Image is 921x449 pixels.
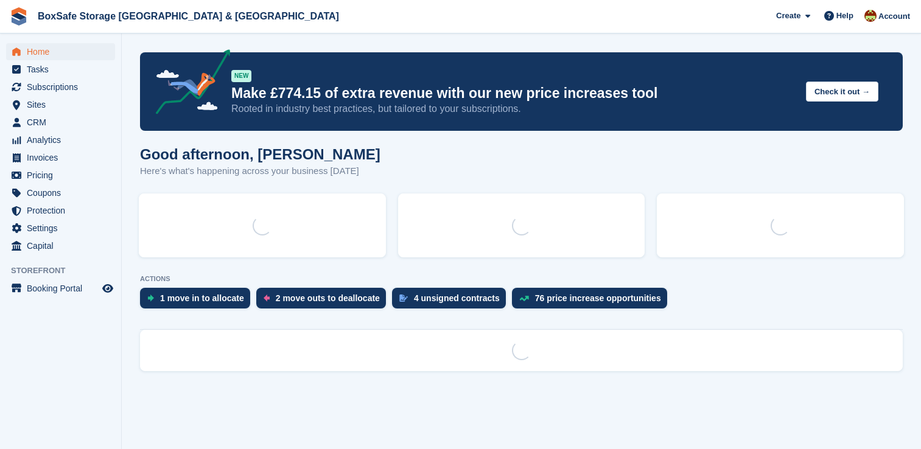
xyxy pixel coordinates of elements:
[140,146,380,162] h1: Good afternoon, [PERSON_NAME]
[6,167,115,184] a: menu
[27,96,100,113] span: Sites
[6,96,115,113] a: menu
[878,10,910,23] span: Account
[27,114,100,131] span: CRM
[836,10,853,22] span: Help
[231,85,796,102] p: Make £774.15 of extra revenue with our new price increases tool
[27,149,100,166] span: Invoices
[11,265,121,277] span: Storefront
[10,7,28,26] img: stora-icon-8386f47178a22dfd0bd8f6a31ec36ba5ce8667c1dd55bd0f319d3a0aa187defe.svg
[512,288,673,315] a: 76 price increase opportunities
[6,114,115,131] a: menu
[535,293,661,303] div: 76 price increase opportunities
[27,237,100,254] span: Capital
[6,220,115,237] a: menu
[27,184,100,201] span: Coupons
[100,281,115,296] a: Preview store
[147,294,154,302] img: move_ins_to_allocate_icon-fdf77a2bb77ea45bf5b3d319d69a93e2d87916cf1d5bf7949dd705db3b84f3ca.svg
[27,43,100,60] span: Home
[140,288,256,315] a: 1 move in to allocate
[264,294,270,302] img: move_outs_to_deallocate_icon-f764333ba52eb49d3ac5e1228854f67142a1ed5810a6f6cc68b1a99e826820c5.svg
[864,10,877,22] img: Kim
[276,293,380,303] div: 2 move outs to deallocate
[6,43,115,60] a: menu
[414,293,500,303] div: 4 unsigned contracts
[256,288,392,315] a: 2 move outs to deallocate
[27,167,100,184] span: Pricing
[140,275,903,283] p: ACTIONS
[6,78,115,96] a: menu
[519,296,529,301] img: price_increase_opportunities-93ffe204e8149a01c8c9dc8f82e8f89637d9d84a8eef4429ea346261dce0b2c0.svg
[231,70,251,82] div: NEW
[160,293,244,303] div: 1 move in to allocate
[392,288,512,315] a: 4 unsigned contracts
[399,294,408,302] img: contract_signature_icon-13c848040528278c33f63329250d36e43548de30e8caae1d1a13099fd9432cc5.svg
[6,131,115,148] a: menu
[776,10,800,22] span: Create
[27,280,100,297] span: Booking Portal
[27,61,100,78] span: Tasks
[145,49,231,119] img: price-adjustments-announcement-icon-8257ccfd72463d97f412b2fc003d46551f7dbcb40ab6d574587a9cd5c0d94...
[33,6,344,26] a: BoxSafe Storage [GEOGRAPHIC_DATA] & [GEOGRAPHIC_DATA]
[6,184,115,201] a: menu
[27,131,100,148] span: Analytics
[6,61,115,78] a: menu
[27,78,100,96] span: Subscriptions
[140,164,380,178] p: Here's what's happening across your business [DATE]
[6,202,115,219] a: menu
[231,102,796,116] p: Rooted in industry best practices, but tailored to your subscriptions.
[27,202,100,219] span: Protection
[27,220,100,237] span: Settings
[6,237,115,254] a: menu
[6,280,115,297] a: menu
[806,82,878,102] button: Check it out →
[6,149,115,166] a: menu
